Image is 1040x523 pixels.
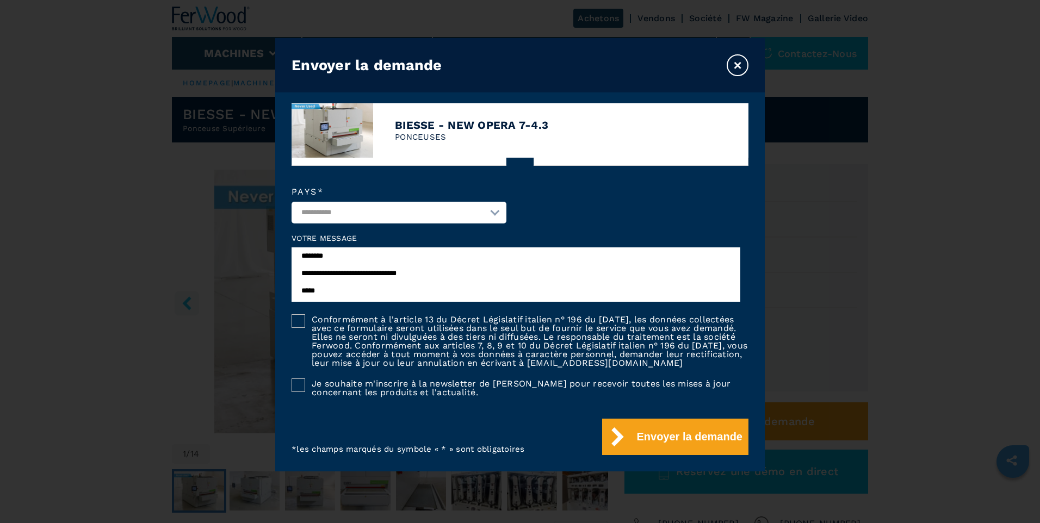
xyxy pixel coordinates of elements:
p: * les champs marqués du symbole « * » sont obligatoires [292,444,525,455]
button: × [727,54,748,76]
h3: Envoyer la demande [292,57,442,74]
img: image [292,103,373,158]
h4: BIESSE - NEW OPERA 7-4.3 [395,119,548,132]
label: Conformément à l'article 13 du Décret Législatif italien n° 196 du [DATE], les données collectées... [305,314,748,368]
label: Pays [292,188,506,196]
label: Je souhaite m'inscrire à la newsletter de [PERSON_NAME] pour recevoir toutes les mises à jour con... [305,378,748,397]
label: Votre Message [292,234,748,242]
p: PONCEUSES [395,132,548,143]
button: Envoyer la demande [602,419,748,455]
